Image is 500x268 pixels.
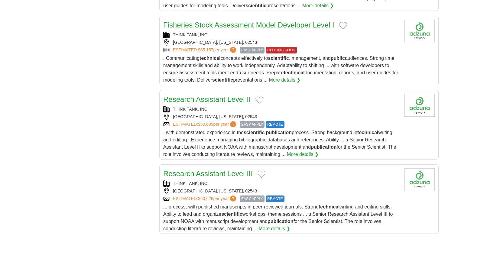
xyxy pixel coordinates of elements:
a: More details ❯ [302,2,334,9]
div: THINK TANK, INC. [163,32,400,38]
div: [GEOGRAPHIC_DATA], [US_STATE], 02543 [163,114,400,120]
strong: scientific [212,77,233,82]
button: Add to favorite jobs [339,22,347,29]
span: ? [230,195,236,202]
span: ... process, with published manuscripts in peer-reviewed journals. Strong writing and editing ski... [163,204,393,231]
strong: publication [311,144,336,150]
strong: publication [266,130,292,135]
a: ESTIMATED:$85,157per year? [173,47,237,53]
a: Research Assistant Level II [163,95,251,103]
strong: scientific [268,56,289,61]
div: THINK TANK, INC. [163,180,400,187]
a: More details ❯ [269,76,301,84]
span: EASY APPLY [240,195,265,202]
img: Company logo [404,20,435,42]
strong: scientific [245,3,266,8]
span: CLOSING SOON [266,47,297,53]
span: $60,626 [198,196,213,201]
button: Add to favorite jobs [255,96,263,104]
strong: scientific [221,211,242,217]
strong: technical [284,70,304,75]
button: Add to favorite jobs [258,171,265,178]
span: . with demonstrated experience in the process. Strong background in writing and editing . Experie... [163,130,396,157]
strong: publication [268,219,293,224]
span: REMOTE [266,195,284,202]
span: $50,689 [198,122,213,127]
div: [GEOGRAPHIC_DATA], [US_STATE], 02543 [163,39,400,46]
a: More details ❯ [287,151,319,158]
strong: public [331,56,345,61]
strong: technical [357,130,378,135]
div: THINK TANK, INC. [163,106,400,112]
img: Company logo [404,94,435,117]
a: ESTIMATED:$50,689per year? [173,121,237,128]
span: EASY APPLY [240,47,265,53]
div: [GEOGRAPHIC_DATA], [US_STATE], 02543 [163,188,400,194]
span: $85,157 [198,47,213,52]
strong: technical [319,204,339,209]
span: EASY APPLY [240,121,265,128]
a: ESTIMATED:$60,626per year? [173,195,237,202]
a: More details ❯ [259,225,291,232]
strong: scientific [244,130,265,135]
span: . Communicating concepts effectively to , management, and audiences. Strong time management skill... [163,56,398,82]
span: ? [230,47,236,53]
img: Company logo [404,168,435,191]
strong: technical [200,56,220,61]
span: REMOTE [266,121,284,128]
a: Research Assistant Level III [163,170,253,178]
span: ? [230,121,236,127]
a: Fisheries Stock Assessment Model Developer Level I [163,21,334,29]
